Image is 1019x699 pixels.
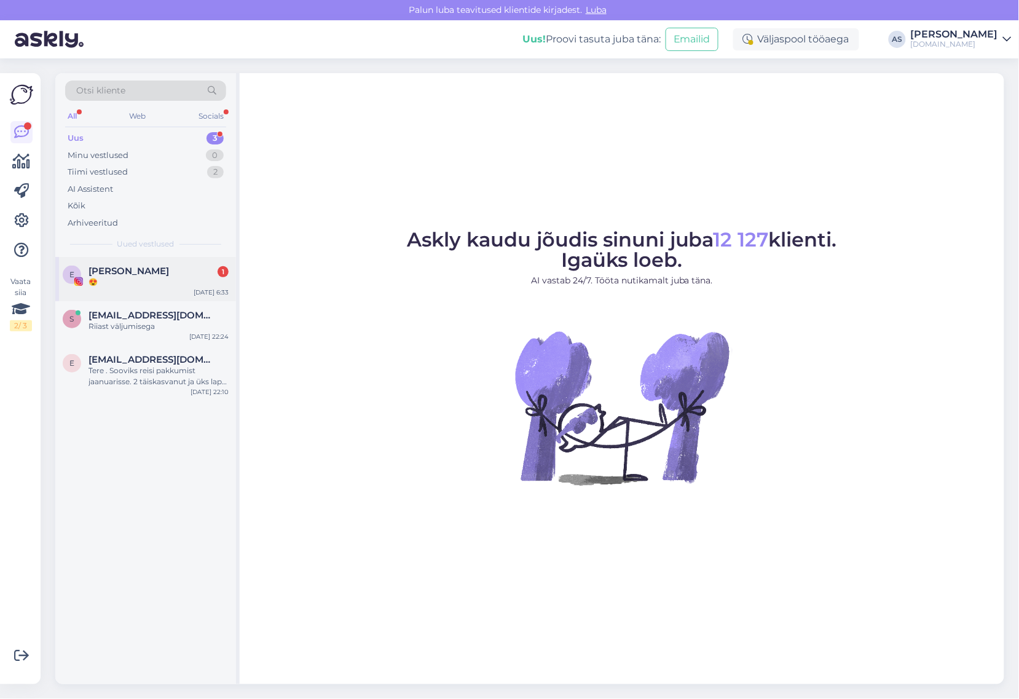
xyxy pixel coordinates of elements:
div: Web [127,108,149,124]
div: 0 [206,149,224,162]
div: 1 [218,266,229,277]
div: 2 / 3 [10,320,32,331]
div: Uus [68,132,84,144]
div: Väljaspool tööaega [733,28,859,50]
span: Erika Lepiku [89,266,169,277]
span: evaliisa@hotmail.com [89,354,216,365]
div: AS [889,31,906,48]
div: Vaata siia [10,276,32,331]
span: Askly kaudu jõudis sinuni juba klienti. Igaüks loeb. [407,227,837,272]
div: Tere . Sooviks reisi pakkumist jaanuarisse. 2 täiskasvanut ja üks laps 10 aaatane . Ja kas Egiptu... [89,365,229,387]
div: 2 [207,166,224,178]
div: Tiimi vestlused [68,166,128,178]
span: siret.runtal@gmail.com [89,310,216,321]
img: No Chat active [511,297,733,518]
div: 😍 [89,277,229,288]
span: Otsi kliente [76,84,125,97]
div: [DATE] 6:33 [194,288,229,297]
div: [DOMAIN_NAME] [911,39,998,49]
a: [PERSON_NAME][DOMAIN_NAME] [911,30,1012,49]
b: Uus! [522,33,546,45]
div: [DATE] 22:24 [189,332,229,341]
span: s [70,314,74,323]
p: AI vastab 24/7. Tööta nutikamalt juba täna. [407,274,837,287]
span: e [69,358,74,368]
div: Arhiveeritud [68,217,118,229]
div: 3 [207,132,224,144]
div: Proovi tasuta juba täna: [522,32,661,47]
span: 12 127 [714,227,769,251]
div: All [65,108,79,124]
button: Emailid [666,28,718,51]
img: Askly Logo [10,83,33,106]
div: AI Assistent [68,183,113,195]
span: Uued vestlused [117,239,175,250]
div: Minu vestlused [68,149,128,162]
div: Kõik [68,200,85,212]
div: Socials [196,108,226,124]
div: Riiast väljumisega [89,321,229,332]
div: [PERSON_NAME] [911,30,998,39]
span: Luba [582,4,610,15]
span: E [69,270,74,279]
div: [DATE] 22:10 [191,387,229,397]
